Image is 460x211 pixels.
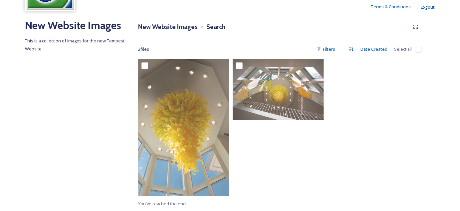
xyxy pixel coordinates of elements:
[421,4,435,10] span: Logout
[370,4,411,10] span: Terms & Conditions
[370,3,421,11] a: Terms & Conditions
[138,201,186,207] span: You've reached the end
[25,17,125,33] h2: New Website Images
[233,59,324,120] img: 5.1 basement.png
[394,46,412,52] span: Select all
[357,43,391,56] div: Date Created
[314,43,339,56] div: Filters
[206,22,225,32] h3: Search
[138,46,149,52] span: 2 file s
[138,59,229,196] img: 5.2 Chihuly.png
[25,38,125,52] span: This is a collection of images for the new Tempest Website
[138,22,198,32] h3: New Website Images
